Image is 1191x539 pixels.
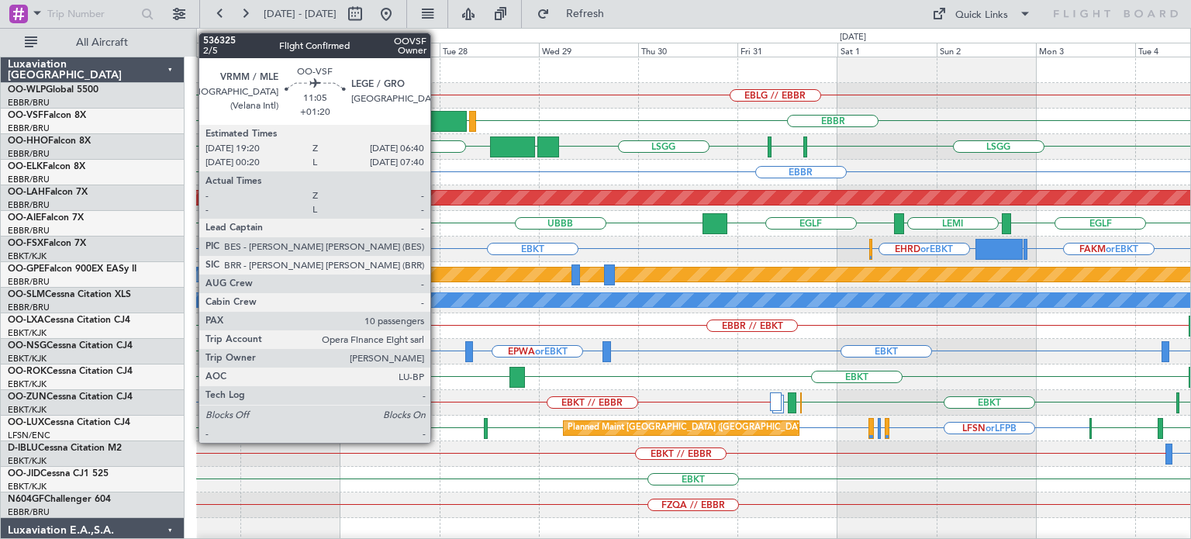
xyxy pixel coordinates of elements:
[8,111,43,120] span: OO-VSF
[8,136,48,146] span: OO-HHO
[8,392,133,402] a: OO-ZUNCessna Citation CJ4
[8,250,47,262] a: EBKT/KJK
[937,43,1036,57] div: Sun 2
[8,469,109,479] a: OO-JIDCessna CJ1 525
[8,495,111,504] a: N604GFChallenger 604
[8,97,50,109] a: EBBR/BRU
[8,444,122,453] a: D-IBLUCessna Citation M2
[8,199,50,211] a: EBBR/BRU
[8,353,47,365] a: EBKT/KJK
[8,123,50,134] a: EBBR/BRU
[8,276,50,288] a: EBBR/BRU
[8,341,47,351] span: OO-NSG
[924,2,1039,26] button: Quick Links
[264,7,337,21] span: [DATE] - [DATE]
[837,43,937,57] div: Sat 1
[199,31,226,44] div: [DATE]
[8,213,84,223] a: OO-AIEFalcon 7X
[8,174,50,185] a: EBBR/BRU
[8,392,47,402] span: OO-ZUN
[8,341,133,351] a: OO-NSGCessna Citation CJ4
[8,455,47,467] a: EBKT/KJK
[440,43,539,57] div: Tue 28
[8,111,86,120] a: OO-VSFFalcon 8X
[8,85,98,95] a: OO-WLPGlobal 5500
[8,506,50,518] a: EBBR/BRU
[8,316,44,325] span: OO-LXA
[8,495,44,504] span: N604GF
[638,43,737,57] div: Thu 30
[8,290,45,299] span: OO-SLM
[240,43,340,57] div: Sun 26
[8,444,38,453] span: D-IBLU
[1036,43,1135,57] div: Mon 3
[530,2,623,26] button: Refresh
[40,37,164,48] span: All Aircraft
[8,367,133,376] a: OO-ROKCessna Citation CJ4
[8,213,41,223] span: OO-AIE
[553,9,618,19] span: Refresh
[8,404,47,416] a: EBKT/KJK
[840,31,866,44] div: [DATE]
[8,481,47,492] a: EBKT/KJK
[8,367,47,376] span: OO-ROK
[8,302,50,313] a: EBBR/BRU
[8,316,130,325] a: OO-LXACessna Citation CJ4
[8,148,50,160] a: EBBR/BRU
[17,30,168,55] button: All Aircraft
[8,162,43,171] span: OO-ELK
[8,264,136,274] a: OO-GPEFalcon 900EX EASy II
[47,2,136,26] input: Trip Number
[8,162,85,171] a: OO-ELKFalcon 8X
[8,378,47,390] a: EBKT/KJK
[340,43,439,57] div: Mon 27
[8,239,86,248] a: OO-FSXFalcon 7X
[8,188,88,197] a: OO-LAHFalcon 7X
[8,188,45,197] span: OO-LAH
[8,225,50,237] a: EBBR/BRU
[737,43,837,57] div: Fri 31
[8,430,50,441] a: LFSN/ENC
[8,418,130,427] a: OO-LUXCessna Citation CJ4
[539,43,638,57] div: Wed 29
[8,469,40,479] span: OO-JID
[8,239,43,248] span: OO-FSX
[568,416,812,440] div: Planned Maint [GEOGRAPHIC_DATA] ([GEOGRAPHIC_DATA])
[8,418,44,427] span: OO-LUX
[8,327,47,339] a: EBKT/KJK
[8,264,44,274] span: OO-GPE
[8,136,91,146] a: OO-HHOFalcon 8X
[955,8,1008,23] div: Quick Links
[8,85,46,95] span: OO-WLP
[8,290,131,299] a: OO-SLMCessna Citation XLS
